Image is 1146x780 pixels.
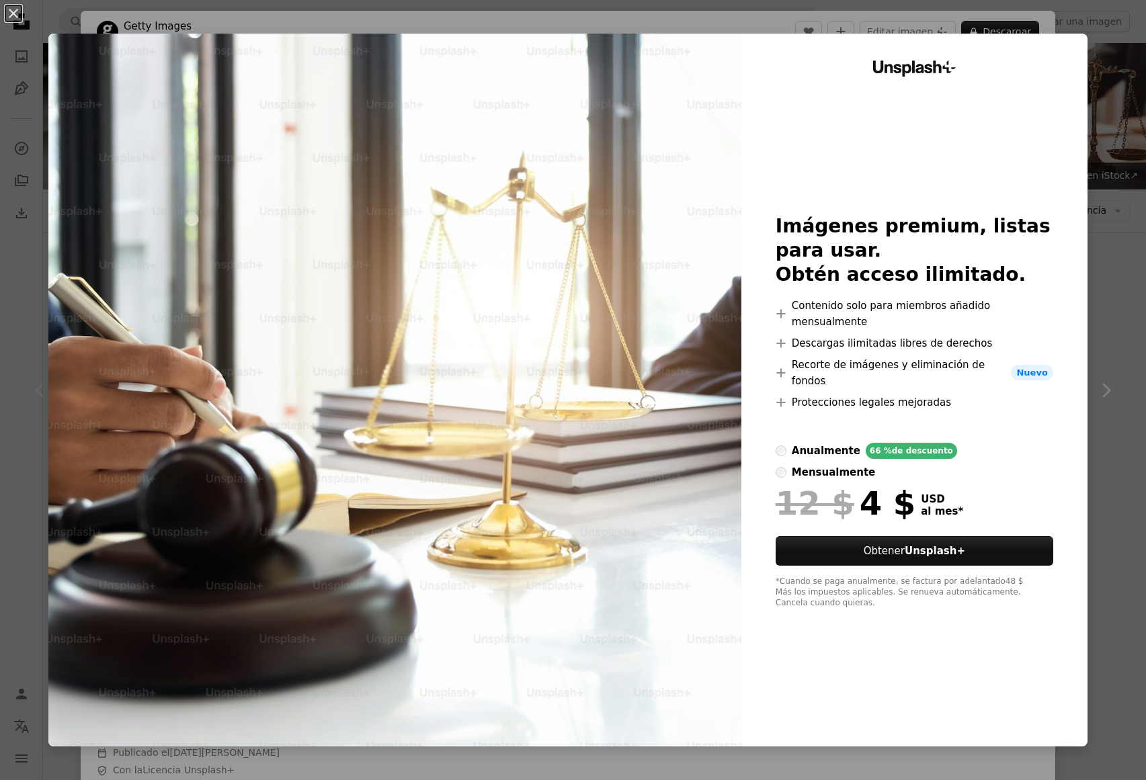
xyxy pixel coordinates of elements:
input: mensualmente [776,467,786,478]
span: Nuevo [1011,365,1053,381]
li: Protecciones legales mejoradas [776,394,1053,410]
div: mensualmente [792,464,875,480]
div: 66 % de descuento [866,443,957,459]
span: al mes * [921,505,963,517]
li: Recorte de imágenes y eliminación de fondos [776,357,1053,389]
li: Descargas ilimitadas libres de derechos [776,335,1053,351]
div: *Cuando se paga anualmente, se factura por adelantado 48 $ Más los impuestos aplicables. Se renue... [776,576,1053,609]
div: anualmente [792,443,860,459]
button: ObtenerUnsplash+ [776,536,1053,566]
span: 12 $ [776,486,854,521]
li: Contenido solo para miembros añadido mensualmente [776,298,1053,330]
div: 4 $ [776,486,915,521]
h2: Imágenes premium, listas para usar. Obtén acceso ilimitado. [776,214,1053,287]
input: anualmente66 %de descuento [776,445,786,456]
strong: Unsplash+ [905,545,965,557]
span: USD [921,493,963,505]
